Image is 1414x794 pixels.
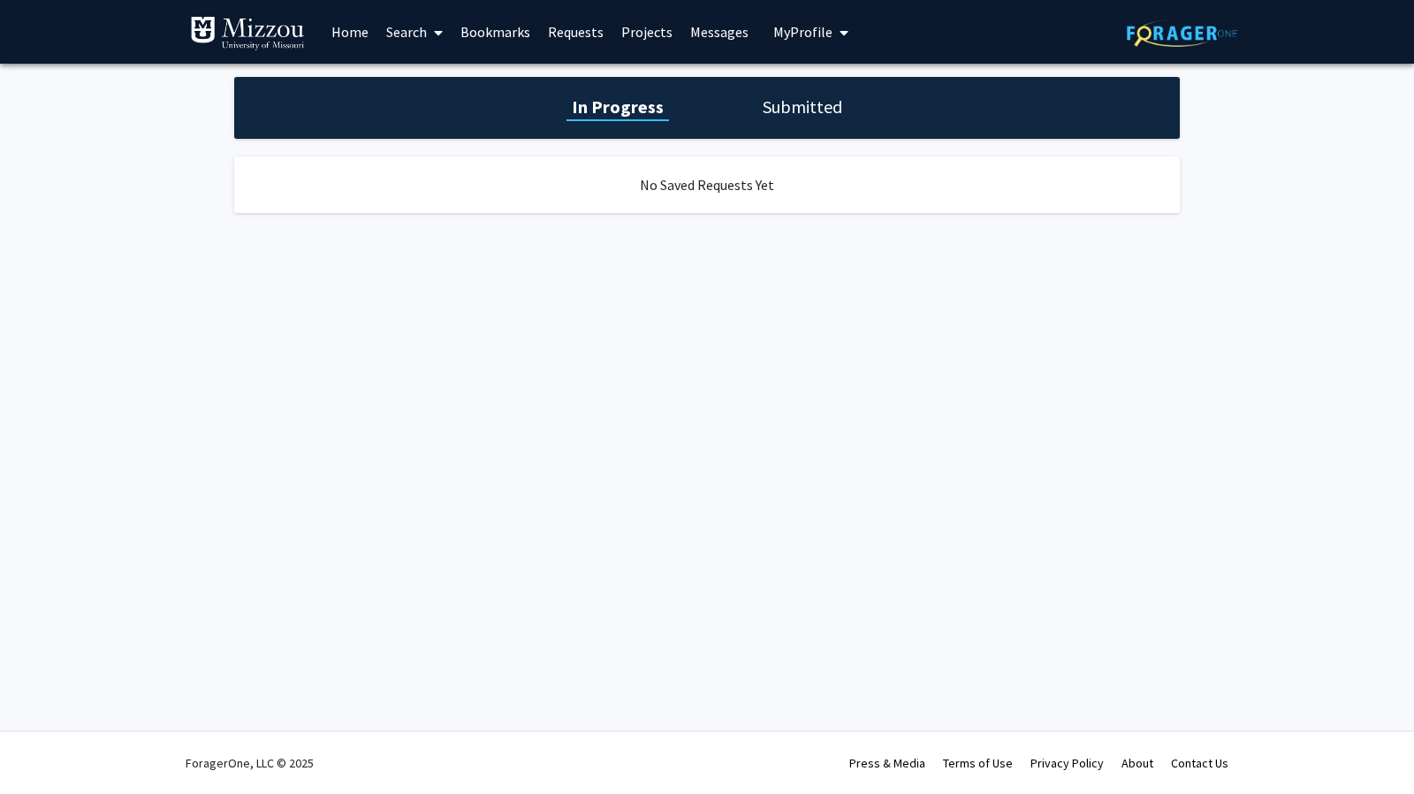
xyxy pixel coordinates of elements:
a: Press & Media [849,755,925,771]
a: Home [323,1,377,63]
iframe: Chat [13,714,75,781]
a: Bookmarks [452,1,539,63]
a: Contact Us [1171,755,1228,771]
div: ForagerOne, LLC © 2025 [186,732,314,794]
div: No Saved Requests Yet [234,157,1180,213]
a: Requests [539,1,612,63]
h1: Submitted [757,95,848,119]
a: Search [377,1,452,63]
a: Messages [681,1,757,63]
img: University of Missouri Logo [190,16,305,51]
img: ForagerOne Logo [1127,19,1237,47]
h1: In Progress [566,95,669,119]
a: Terms of Use [943,755,1013,771]
span: My Profile [773,23,832,41]
a: Projects [612,1,681,63]
a: About [1121,755,1153,771]
a: Privacy Policy [1030,755,1104,771]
